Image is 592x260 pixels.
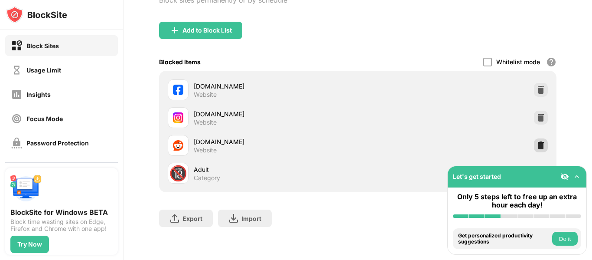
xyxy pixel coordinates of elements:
div: [DOMAIN_NAME] [194,137,358,146]
img: block-on.svg [11,40,22,51]
div: Website [194,91,217,99]
div: [DOMAIN_NAME] [194,82,358,91]
div: Try Now [17,241,42,248]
img: favicons [173,112,183,123]
div: Blocked Items [159,58,201,66]
div: Add to Block List [182,27,232,34]
div: Website [194,118,217,126]
div: Password Protection [26,139,89,147]
div: Insights [26,91,51,98]
img: push-desktop.svg [10,173,42,204]
img: favicons [173,140,183,151]
div: Import [241,215,261,222]
div: BlockSite for Windows BETA [10,208,113,217]
div: [DOMAIN_NAME] [194,109,358,118]
img: password-protection-off.svg [11,138,22,148]
div: Whitelist mode [496,58,540,66]
img: insights-off.svg [11,89,22,100]
div: Only 5 steps left to free up an extra hour each day! [453,193,581,209]
img: focus-off.svg [11,113,22,124]
img: time-usage-off.svg [11,65,22,76]
div: Focus Mode [26,115,63,122]
img: omni-setup-toggle.svg [572,172,581,181]
div: 🔞 [169,165,187,182]
img: logo-blocksite.svg [6,6,67,23]
div: Website [194,146,217,154]
div: Category [194,174,220,182]
div: Get personalized productivity suggestions [458,233,550,245]
img: customize-block-page-off.svg [11,162,22,173]
img: favicons [173,85,183,95]
button: Do it [552,232,578,246]
img: eye-not-visible.svg [560,172,569,181]
div: Block time wasting sites on Edge, Firefox and Chrome with one app! [10,218,113,232]
div: Export [182,215,202,222]
div: Adult [194,165,358,174]
div: Usage Limit [26,66,61,74]
div: Let's get started [453,173,501,180]
div: Block Sites [26,42,59,49]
